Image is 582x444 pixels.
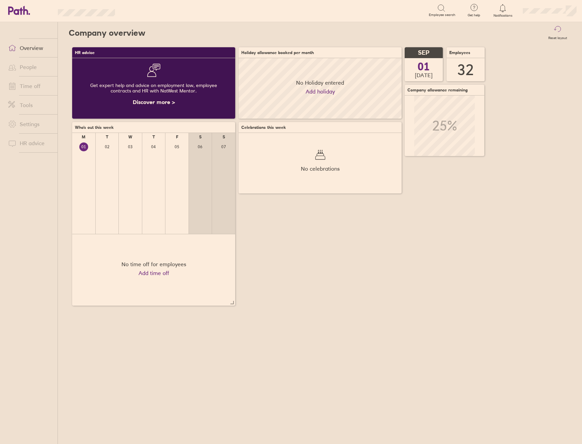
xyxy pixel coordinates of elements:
[407,88,468,92] span: Company allowance remaining
[3,41,58,55] a: Overview
[122,261,186,267] div: No time off for employees
[241,50,314,55] span: Holiday allowance booked per month
[544,34,571,40] label: Reset layout
[463,13,485,17] span: Get help
[75,125,114,130] span: Who's out this week
[128,135,132,139] div: W
[296,80,344,86] span: No Holiday entered
[418,61,430,72] span: 01
[133,99,175,105] a: Discover more >
[139,270,169,276] a: Add time off
[3,98,58,112] a: Tools
[429,13,455,17] span: Employee search
[544,22,571,44] button: Reset layout
[301,166,340,172] span: No celebrations
[492,14,514,18] span: Notifications
[3,117,58,131] a: Settings
[306,88,335,95] a: Add holiday
[415,72,433,78] span: [DATE]
[418,49,430,56] span: SEP
[223,135,225,139] div: S
[3,60,58,74] a: People
[176,135,178,139] div: F
[199,135,201,139] div: S
[78,77,230,99] div: Get expert help and advice on employment law, employee contracts and HR with NatWest Mentor.
[3,79,58,93] a: Time off
[82,135,85,139] div: M
[492,3,514,18] a: Notifications
[75,50,95,55] span: HR advice
[152,135,155,139] div: T
[449,50,470,55] span: Employees
[106,135,108,139] div: T
[133,7,151,13] div: Search
[3,136,58,150] a: HR advice
[457,61,474,79] div: 32
[241,125,286,130] span: Celebrations this week
[69,22,145,44] h2: Company overview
